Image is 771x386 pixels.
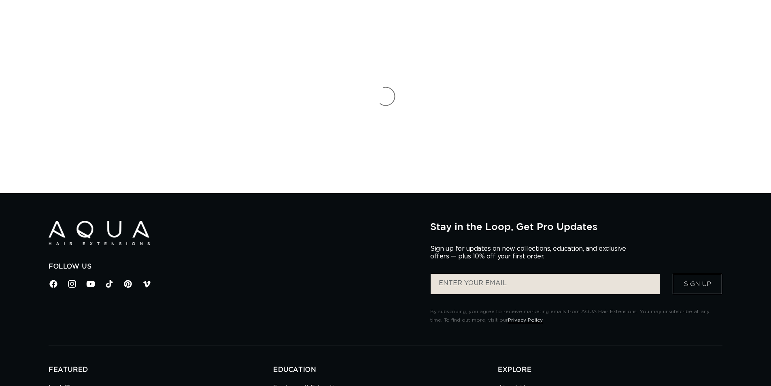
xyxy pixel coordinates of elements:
[49,366,273,374] h2: FEATURED
[49,221,150,245] img: Aqua Hair Extensions
[673,274,722,294] button: Sign Up
[431,274,660,294] input: ENTER YOUR EMAIL
[430,307,722,325] p: By subscribing, you agree to receive marketing emails from AQUA Hair Extensions. You may unsubscr...
[508,318,543,322] a: Privacy Policy
[498,366,722,374] h2: EXPLORE
[273,366,498,374] h2: EDUCATION
[430,245,633,260] p: Sign up for updates on new collections, education, and exclusive offers — plus 10% off your first...
[49,262,418,271] h2: Follow Us
[430,221,722,232] h2: Stay in the Loop, Get Pro Updates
